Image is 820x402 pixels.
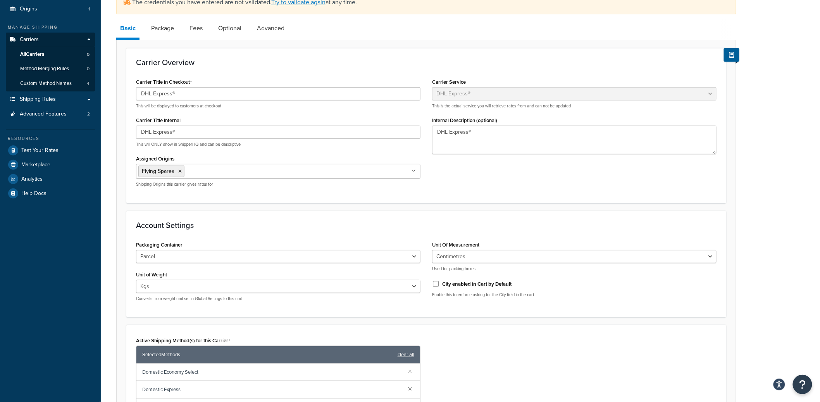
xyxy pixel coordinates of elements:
[432,117,497,123] label: Internal Description (optional)
[6,2,95,16] li: Origins
[87,51,90,58] span: 5
[20,6,37,12] span: Origins
[87,80,90,87] span: 4
[214,19,245,38] a: Optional
[6,107,95,121] li: Advanced Features
[136,58,717,67] h3: Carrier Overview
[20,96,56,103] span: Shipping Rules
[136,296,420,302] p: Converts from weight unit set in Global Settings to this unit
[6,107,95,121] a: Advanced Features2
[6,24,95,31] div: Manage Shipping
[87,66,90,72] span: 0
[6,76,95,91] li: Custom Method Names
[136,156,174,162] label: Assigned Origins
[6,172,95,186] a: Analytics
[136,272,167,278] label: Unit of Weight
[136,338,230,344] label: Active Shipping Method(s) for this Carrier
[6,47,95,62] a: AllCarriers5
[442,281,512,288] label: City enabled in Cart by Default
[432,266,717,272] p: Used for packing boxes
[793,375,812,394] button: Open Resource Center
[432,103,717,109] p: This is the actual service you will retrieve rates from and can not be updated
[6,33,95,91] li: Carriers
[6,62,95,76] a: Method Merging Rules0
[432,292,717,298] p: Enable this to enforce asking for the City field in the cart
[136,103,420,109] p: This will be displayed to customers at checkout
[432,242,479,248] label: Unit Of Measurement
[20,36,39,43] span: Carriers
[142,167,174,175] span: Flying Spares
[20,66,69,72] span: Method Merging Rules
[6,186,95,200] a: Help Docs
[136,221,717,229] h3: Account Settings
[20,111,67,117] span: Advanced Features
[186,19,207,38] a: Fees
[136,117,181,123] label: Carrier Title Internal
[20,51,44,58] span: All Carriers
[6,33,95,47] a: Carriers
[6,76,95,91] a: Custom Method Names4
[142,349,394,360] span: Selected Methods
[398,349,414,360] a: clear all
[6,143,95,157] a: Test Your Rates
[20,80,72,87] span: Custom Method Names
[142,384,402,395] span: Domestic Express
[6,62,95,76] li: Method Merging Rules
[21,147,59,154] span: Test Your Rates
[142,367,402,378] span: Domestic Economy Select
[6,92,95,107] a: Shipping Rules
[724,48,739,62] button: Show Help Docs
[21,176,43,183] span: Analytics
[21,190,47,197] span: Help Docs
[6,158,95,172] a: Marketplace
[136,181,420,187] p: Shipping Origins this carrier gives rates for
[136,141,420,147] p: This will ONLY show in ShipperHQ and can be descriptive
[432,79,466,85] label: Carrier Service
[147,19,178,38] a: Package
[87,111,90,117] span: 2
[88,6,90,12] span: 1
[21,162,50,168] span: Marketplace
[116,19,140,40] a: Basic
[6,135,95,142] div: Resources
[136,242,183,248] label: Packaging Container
[253,19,288,38] a: Advanced
[6,2,95,16] a: Origins1
[432,126,717,154] textarea: DHL Express®
[136,79,192,85] label: Carrier Title in Checkout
